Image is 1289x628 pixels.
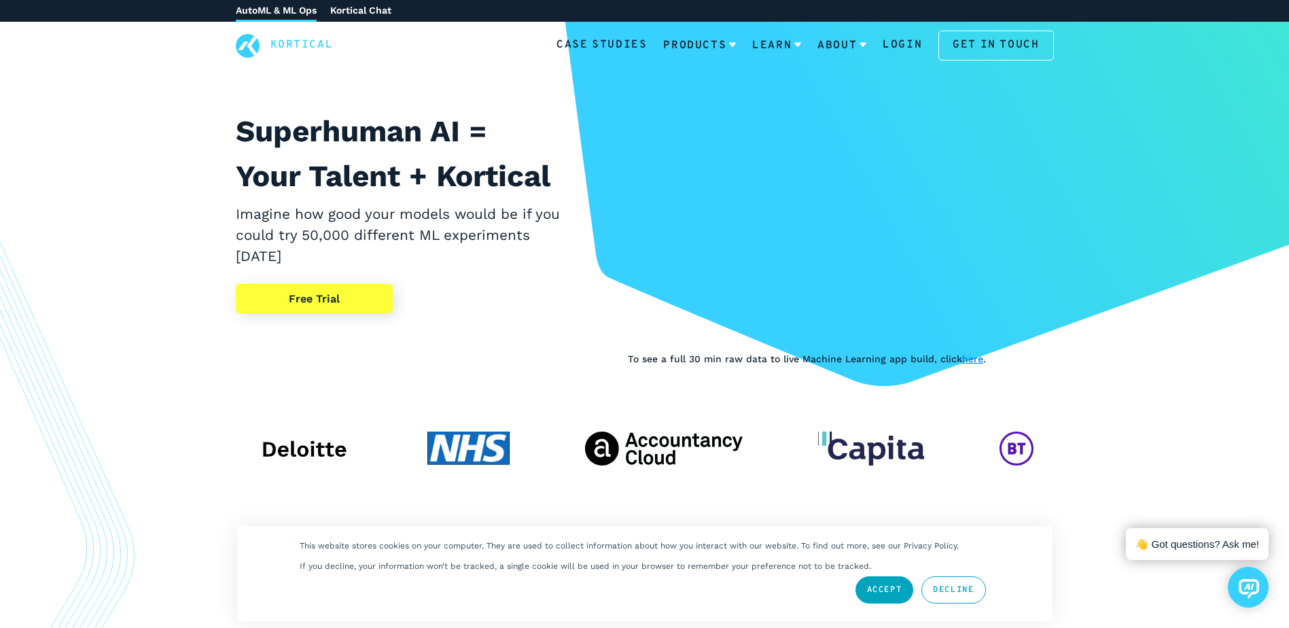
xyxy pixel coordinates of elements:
[628,109,1053,348] iframe: YouTube video player
[236,109,563,198] h1: Superhuman AI = Your Talent + Kortical
[557,37,647,54] a: Case Studies
[256,432,352,466] img: Deloitte client logo
[300,541,959,551] p: This website stores cookies on your computer. They are used to collect information about how you ...
[236,204,563,268] h2: Imagine how good your models would be if you could try 50,000 different ML experiments [DATE]
[817,28,866,63] a: About
[752,28,801,63] a: Learn
[855,576,914,604] a: Accept
[270,37,334,54] a: Kortical
[818,432,924,466] img: Capita client logo
[921,576,985,604] a: Decline
[427,432,510,466] img: NHS client logo
[236,284,393,314] a: Free Trial
[663,28,736,63] a: Products
[962,353,983,364] a: here
[585,432,743,466] img: The Accountancy Cloud client logo
[300,561,871,571] p: If you decline, your information won’t be tracked, a single cookie will be used in your browser t...
[938,31,1053,60] a: Get in touch
[883,37,922,54] a: Login
[1000,432,1034,466] img: BT Global Services client logo
[628,351,1053,366] p: To see a full 30 min raw data to live Machine Learning app build, click .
